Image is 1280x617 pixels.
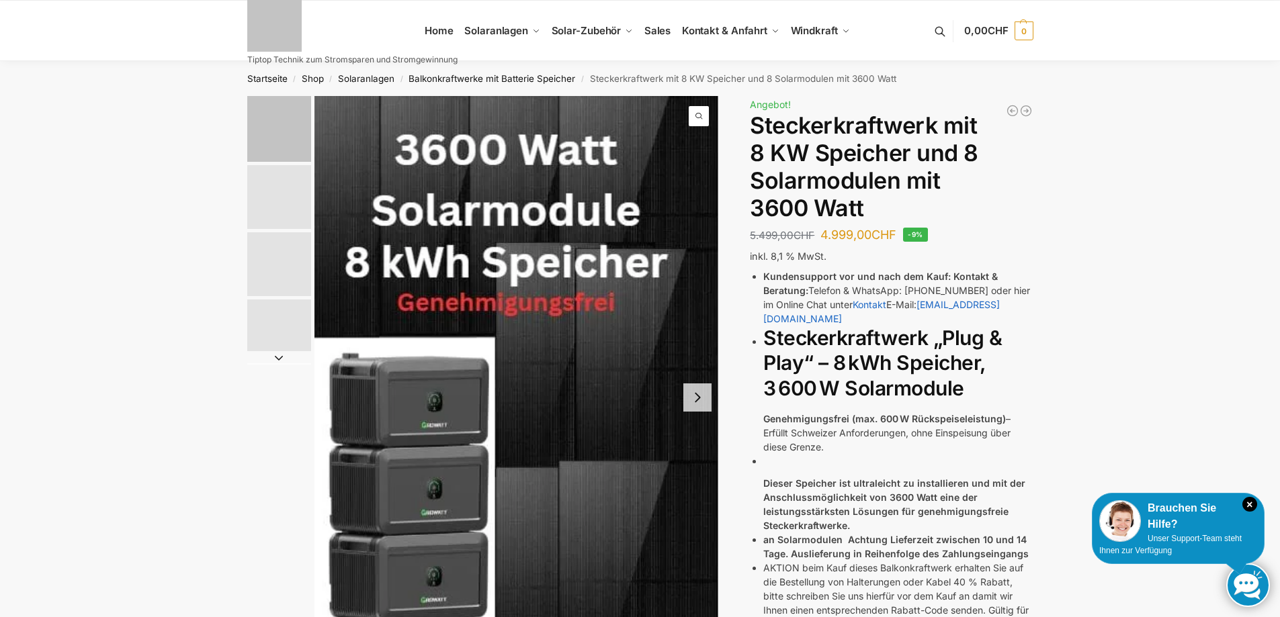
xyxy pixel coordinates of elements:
[1019,104,1033,117] a: 900/600 mit 2,2 KwH Marstek Speicher
[288,74,302,85] span: /
[247,73,288,84] a: Startseite
[223,61,1057,96] nav: Breadcrumb
[247,56,458,64] p: Tiptop Technik zum Stromsparen und Stromgewinnung
[785,1,855,61] a: Windkraft
[750,229,814,242] bdi: 5.499,00
[247,232,311,296] img: 6 Module bificiaL
[763,534,1029,559] strong: an Solarmodulen Achtung Lieferzeit zwischen 10 und 14 Tage. Auslieferung in Reihenfolge des Zahlu...
[763,271,998,296] strong: Kontakt & Beratung:
[394,74,409,85] span: /
[964,24,1008,37] span: 0,00
[988,24,1009,37] span: CHF
[247,351,311,365] button: Next slide
[683,383,712,412] button: Next slide
[575,74,589,85] span: /
[638,1,676,61] a: Sales
[791,24,838,37] span: Windkraft
[244,96,311,163] li: 1 / 4
[820,228,896,242] bdi: 4.999,00
[763,269,1033,326] li: Telefon & WhatsApp: [PHONE_NUMBER] oder hier im Online Chat unter E-Mail:
[247,165,311,229] img: Balkonkraftwerk mit 3600 Watt
[1006,104,1019,117] a: Flexible Solarpanels (2×120 W) & SolarLaderegler
[1242,497,1257,512] i: Schließen
[302,73,324,84] a: Shop
[338,73,394,84] a: Solaranlagen
[763,412,1033,454] p: – Erfüllt Schweizer Anforderungen, ohne Einspeisung über diese Grenze.
[247,96,311,162] img: 8kw-3600-watt-Collage.jpg
[552,24,622,37] span: Solar-Zubehör
[871,228,896,242] span: CHF
[459,1,546,61] a: Solaranlagen
[644,24,671,37] span: Sales
[409,73,575,84] a: Balkonkraftwerke mit Batterie Speicher
[763,271,951,282] strong: Kundensupport vor und nach dem Kauf:
[794,229,814,242] span: CHF
[244,230,311,297] li: 3 / 4
[244,163,311,230] li: 2 / 4
[903,228,927,242] span: -9%
[682,24,767,37] span: Kontakt & Anfahrt
[750,99,791,110] span: Angebot!
[964,11,1033,51] a: 0,00CHF 0
[763,299,1000,324] a: [EMAIL_ADDRESS][DOMAIN_NAME]
[546,1,638,61] a: Solar-Zubehör
[247,299,311,363] img: NEP_800
[763,413,1006,424] strong: Genehmigungsfrei (max. 600 W Rückspeiseleistung)
[244,297,311,365] li: 4 / 4
[1099,500,1257,532] div: Brauchen Sie Hilfe?
[763,326,1033,401] h2: Steckerkraftwerk „Plug & Play“ – 8 kWh Speicher, 3 600 W Solarmodule
[853,299,886,310] a: Kontakt
[763,477,1025,531] strong: Dieser Speicher ist ultraleicht zu installieren und mit der Anschlussmöglichkeit von 3600 Watt ei...
[750,112,1033,222] h1: Steckerkraftwerk mit 8 KW Speicher und 8 Solarmodulen mit 3600 Watt
[750,250,826,262] span: inkl. 8,1 % MwSt.
[1099,500,1141,542] img: Customer service
[464,24,528,37] span: Solaranlagen
[1099,534,1242,555] span: Unser Support-Team steht Ihnen zur Verfügung
[676,1,785,61] a: Kontakt & Anfahrt
[1015,21,1033,40] span: 0
[324,74,338,85] span: /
